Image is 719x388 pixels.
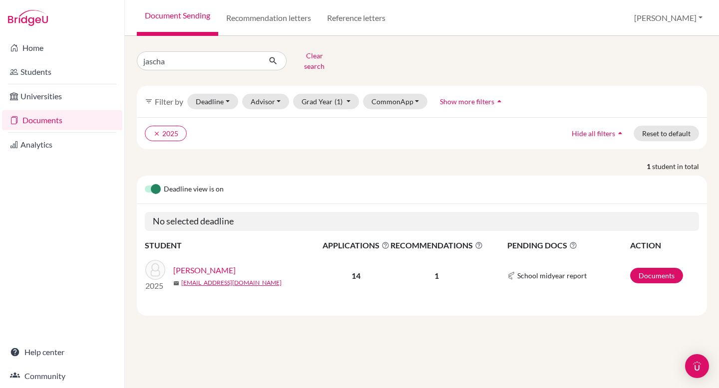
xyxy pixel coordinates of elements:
[287,48,342,74] button: Clear search
[390,270,483,282] p: 1
[440,97,494,106] span: Show more filters
[431,94,513,109] button: Show more filtersarrow_drop_up
[517,270,587,281] span: School midyear report
[155,97,183,106] span: Filter by
[352,271,360,280] b: 14
[145,260,165,280] img: Teichmann, Jascha
[187,94,238,109] button: Deadline
[563,126,634,141] button: Hide all filtersarrow_drop_up
[615,128,625,138] i: arrow_drop_up
[145,239,322,252] th: STUDENT
[242,94,290,109] button: Advisor
[145,126,187,141] button: clear2025
[363,94,428,109] button: CommonApp
[293,94,359,109] button: Grad Year(1)
[145,97,153,105] i: filter_list
[2,86,122,106] a: Universities
[507,239,629,251] span: PENDING DOCS
[335,97,343,106] span: (1)
[647,161,652,172] strong: 1
[2,342,122,362] a: Help center
[2,38,122,58] a: Home
[507,272,515,280] img: Common App logo
[634,126,699,141] button: Reset to default
[390,239,483,251] span: RECOMMENDATIONS
[630,268,683,283] a: Documents
[652,161,707,172] span: student in total
[630,8,707,27] button: [PERSON_NAME]
[323,239,389,251] span: APPLICATIONS
[685,354,709,378] div: Open Intercom Messenger
[153,130,160,137] i: clear
[181,278,282,287] a: [EMAIL_ADDRESS][DOMAIN_NAME]
[8,10,48,26] img: Bridge-U
[2,366,122,386] a: Community
[572,129,615,138] span: Hide all filters
[164,184,224,195] span: Deadline view is on
[2,135,122,155] a: Analytics
[2,62,122,82] a: Students
[137,51,261,70] input: Find student by name...
[2,110,122,130] a: Documents
[145,212,699,231] h5: No selected deadline
[173,264,236,276] a: [PERSON_NAME]
[630,239,699,252] th: ACTION
[145,280,165,292] p: 2025
[173,280,179,286] span: mail
[494,96,504,106] i: arrow_drop_up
